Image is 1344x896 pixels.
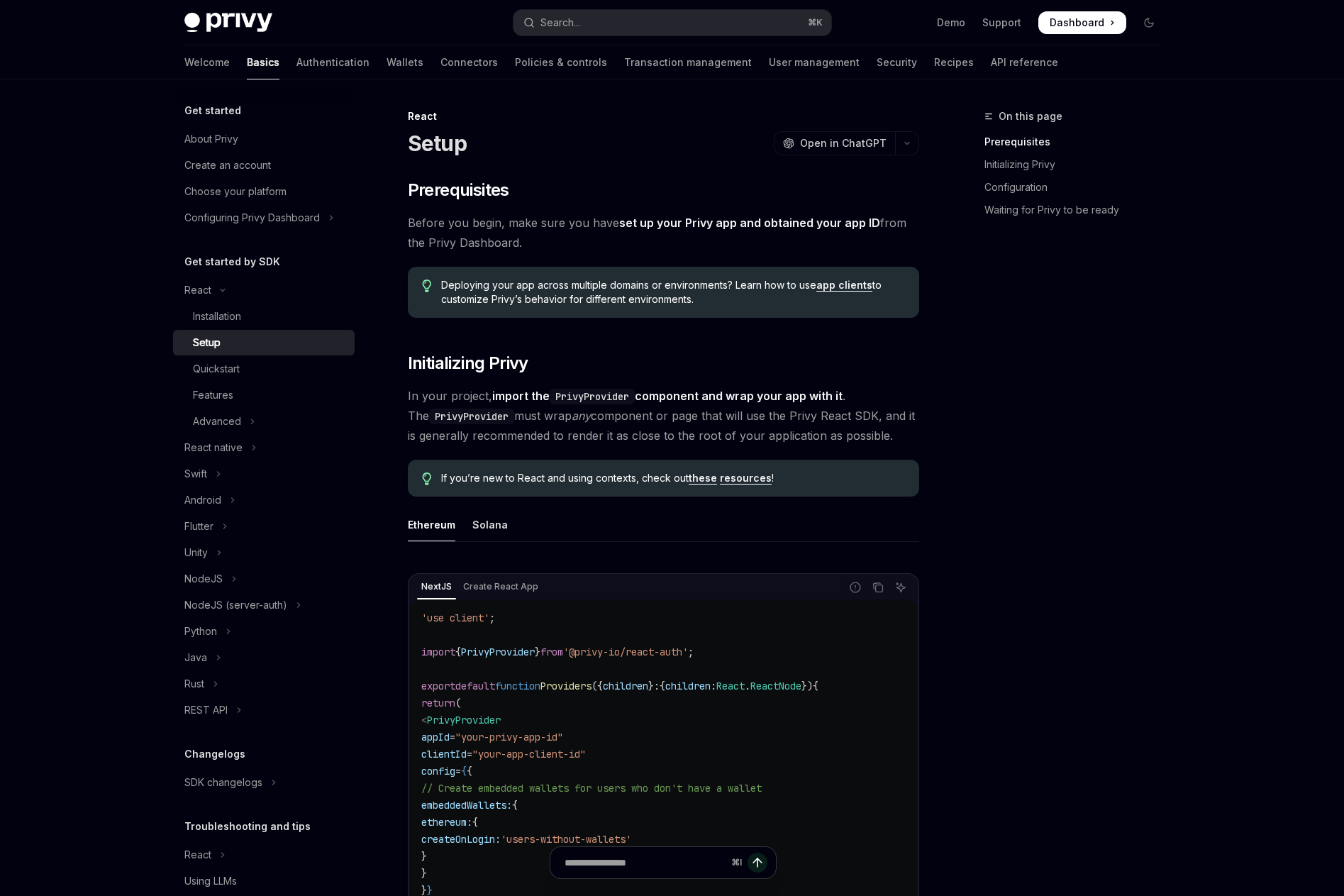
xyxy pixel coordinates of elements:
[184,623,217,640] div: Python
[173,540,355,565] button: Toggle Unity section
[408,109,919,123] div: React
[408,352,528,375] span: Initializing Privy
[877,45,917,79] a: Security
[745,680,750,692] span: .
[173,842,355,868] button: Toggle React section
[455,680,495,692] span: default
[408,386,919,446] span: In your project, . The must wrap component or page that will use the Privy React SDK, and it is g...
[1038,11,1126,34] a: Dashboard
[173,277,355,303] button: Toggle React section
[1050,16,1104,30] span: Dashboard
[565,847,726,878] input: Ask a question...
[660,680,665,692] span: {
[193,308,241,325] div: Installation
[461,765,467,778] span: {
[408,213,919,253] span: Before you begin, make sure you have from the Privy Dashboard.
[720,472,772,485] a: resources
[461,646,535,658] span: PrivyProvider
[654,680,660,692] span: :
[984,176,1172,199] a: Configuration
[184,439,243,456] div: React native
[184,13,272,33] img: dark logo
[441,278,904,306] span: Deploying your app across multiple domains or environments? Learn how to use to customize Privy’s...
[193,413,241,430] div: Advanced
[984,131,1172,153] a: Prerequisites
[513,10,831,35] button: Open search
[173,382,355,408] a: Features
[173,770,355,795] button: Toggle SDK changelogs section
[421,612,489,624] span: 'use client'
[427,714,501,726] span: PrivyProvider
[750,680,801,692] span: ReactNode
[421,731,450,743] span: appId
[429,409,514,424] code: PrivyProvider
[421,765,455,778] span: config
[624,45,752,79] a: Transaction management
[184,597,287,614] div: NodeJS (server-auth)
[688,646,694,658] span: ;
[408,508,455,541] div: Ethereum
[173,304,355,329] a: Installation
[184,253,280,270] h5: Get started by SDK
[173,697,355,723] button: Toggle REST API section
[937,16,965,30] a: Demo
[808,17,823,28] span: ⌘ K
[173,461,355,487] button: Toggle Swift section
[572,409,591,423] em: any
[472,816,478,829] span: {
[173,409,355,434] button: Toggle Advanced section
[193,360,240,377] div: Quickstart
[515,45,607,79] a: Policies & controls
[247,45,279,79] a: Basics
[421,646,455,658] span: import
[816,279,872,292] a: app clients
[173,435,355,460] button: Toggle React native section
[535,646,540,658] span: }
[173,592,355,618] button: Toggle NodeJS (server-auth) section
[455,731,563,743] span: "your-privy-app-id"
[459,578,543,595] div: Create React App
[441,471,904,485] span: If you’re new to React and using contexts, check out !
[417,578,456,595] div: NextJS
[173,356,355,382] a: Quickstart
[592,680,603,692] span: ({
[184,157,271,174] div: Create an account
[489,612,495,624] span: ;
[774,131,895,155] button: Open in ChatGPT
[934,45,974,79] a: Recipes
[813,680,818,692] span: {
[421,748,467,761] span: clientId
[173,330,355,355] a: Setup
[184,746,245,763] h5: Changelogs
[184,846,211,863] div: React
[846,578,865,597] button: Report incorrect code
[455,646,461,658] span: {
[440,45,498,79] a: Connectors
[550,389,635,404] code: PrivyProvider
[421,833,501,846] span: createOnLogin:
[563,646,688,658] span: '@privy-io/react-auth'
[665,680,711,692] span: children
[184,492,221,509] div: Android
[184,183,287,200] div: Choose your platform
[184,702,228,719] div: REST API
[619,216,880,231] a: set up your Privy app and obtained your app ID
[422,280,432,292] svg: Tip
[184,282,211,299] div: React
[472,748,586,761] span: "your-app-client-id"
[184,649,207,666] div: Java
[184,675,204,692] div: Rust
[603,680,648,692] span: children
[540,646,563,658] span: from
[184,818,311,835] h5: Troubleshooting and tips
[801,680,813,692] span: })
[193,387,233,404] div: Features
[455,697,461,709] span: (
[689,472,717,485] a: these
[421,782,762,795] span: // Create embedded wallets for users who don't have a wallet
[991,45,1058,79] a: API reference
[184,774,262,791] div: SDK changelogs
[711,680,716,692] span: :
[408,131,467,156] h1: Setup
[748,853,767,873] button: Send message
